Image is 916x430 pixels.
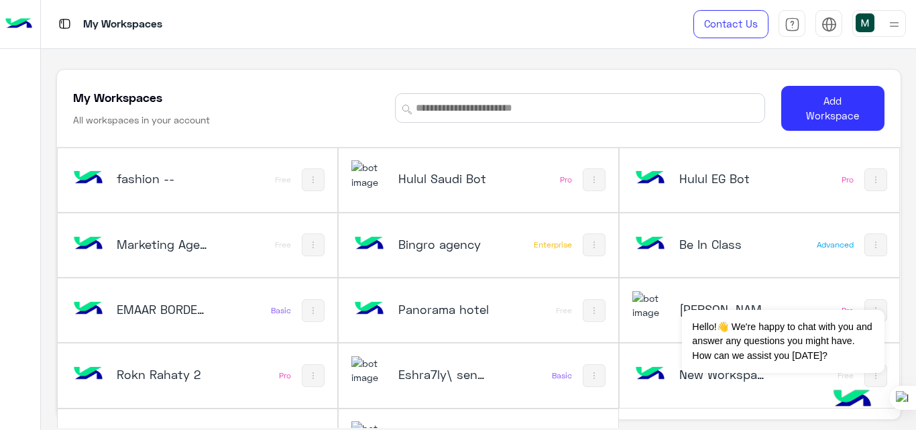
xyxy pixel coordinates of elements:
h5: fashion -- [117,170,209,186]
div: Pro [279,370,291,381]
img: 322853014244696 [632,291,669,320]
h5: Bingro agency [398,236,490,252]
h5: Marketing Agency_copy_1 [117,236,209,252]
img: Logo [5,10,32,38]
img: tab [821,17,837,32]
div: Enterprise [534,239,572,250]
img: 114503081745937 [351,356,388,385]
img: bot image [70,160,106,197]
img: hulul-logo.png [829,376,876,423]
img: bot image [70,291,106,327]
img: profile [886,16,903,33]
img: bot image [632,356,669,392]
h5: Panorama hotel [398,301,490,317]
img: tab [56,15,73,32]
h5: Eshra7ly\ send OTP USD [398,366,490,382]
img: userImage [856,13,874,32]
img: bot image [632,160,669,197]
img: tab [785,17,800,32]
img: bot image [632,226,669,262]
a: tab [779,10,805,38]
a: Contact Us [693,10,768,38]
div: Pro [842,174,854,185]
img: bot image [351,226,388,262]
p: My Workspaces [83,15,162,34]
img: bot image [70,226,106,262]
h5: New Workspace 1 [679,366,771,382]
div: Free [275,239,291,250]
div: Basic [271,305,291,316]
div: Pro [560,174,572,185]
h5: My Workspaces [73,89,162,105]
h5: Be In Class [679,236,771,252]
img: bot image [351,291,388,327]
h6: All workspaces in your account [73,113,210,127]
div: Advanced [817,239,854,250]
h5: Hulul EG Bot [679,170,771,186]
h5: Hulul Saudi Bot [398,170,490,186]
h5: EMAAR BORDER CONSULTING ENGINEER [117,301,209,317]
span: Hello!👋 We're happy to chat with you and answer any questions you might have. How can we assist y... [682,310,884,373]
h5: Rokn Rahaty 2 [117,366,209,382]
img: bot image [70,356,106,392]
button: Add Workspace [781,86,884,131]
img: 114004088273201 [351,160,388,189]
div: Basic [552,370,572,381]
div: Free [275,174,291,185]
div: Free [838,370,854,381]
h5: Rokn Rahaty [679,301,771,317]
div: Free [556,305,572,316]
